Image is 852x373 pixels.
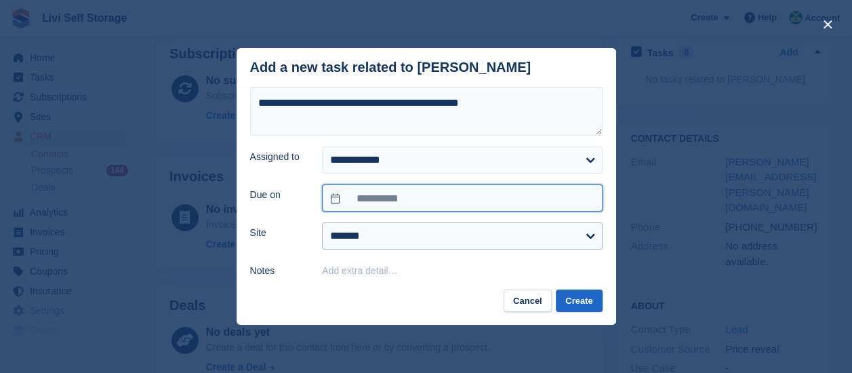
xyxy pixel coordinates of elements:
[322,265,397,276] button: Add extra detail…
[250,60,531,75] div: Add a new task related to [PERSON_NAME]
[556,290,602,312] button: Create
[250,264,306,278] label: Notes
[250,226,306,240] label: Site
[504,290,552,312] button: Cancel
[250,188,306,202] label: Due on
[250,150,306,164] label: Assigned to
[817,14,838,35] button: close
